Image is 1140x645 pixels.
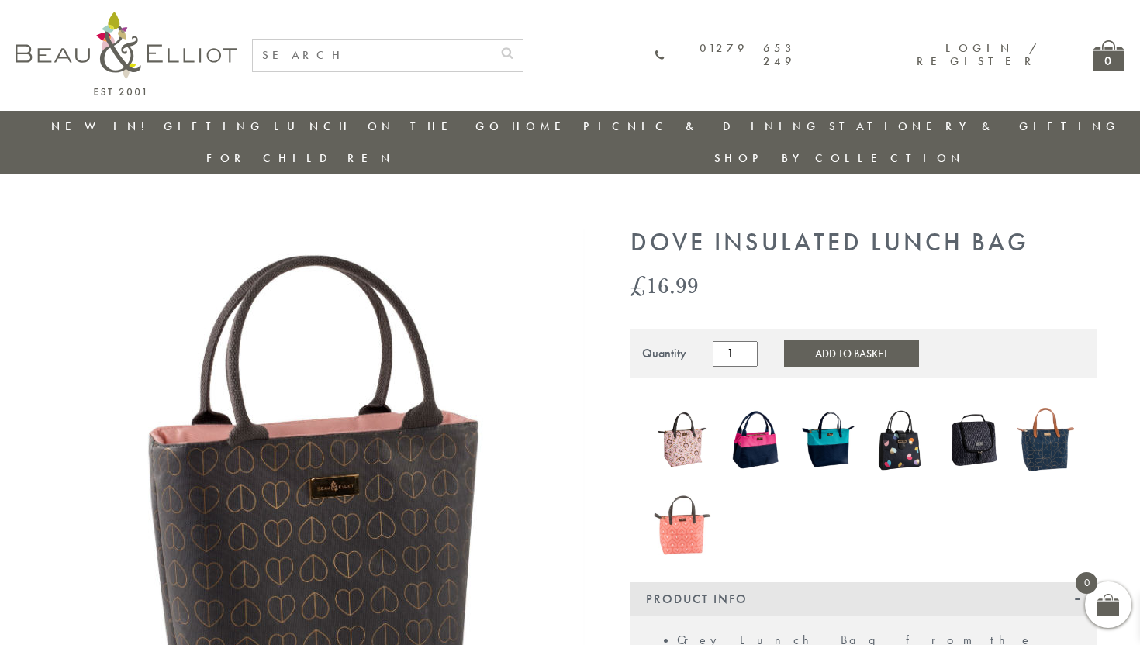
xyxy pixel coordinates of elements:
div: Product Info [630,582,1097,616]
a: Colour Block Insulated Lunch Bag [727,402,784,480]
a: Home [512,119,574,134]
a: 0 [1093,40,1124,71]
span: 0 [1076,572,1097,594]
a: Shop by collection [714,150,965,166]
img: logo [16,12,237,95]
a: Boho Luxury Insulated Lunch Bag [654,402,711,480]
span: £ [630,269,646,301]
a: New in! [51,119,155,134]
a: Emily Heart Insulated Lunch Bag [872,406,929,477]
a: 01279 653 249 [655,42,796,69]
a: Insulated 7L Luxury Lunch Bag [654,481,711,559]
input: Product quantity [713,341,758,366]
a: Gifting [164,119,264,134]
a: Login / Register [917,40,1038,69]
img: Colour Block Insulated Lunch Bag [727,402,784,477]
img: Insulated 7L Luxury Lunch Bag [654,481,711,556]
a: Manhattan Larger Lunch Bag [945,402,1002,480]
a: Colour Block Luxury Insulated Lunch Bag [800,402,857,480]
button: Add to Basket [784,340,919,367]
a: Stationery & Gifting [829,119,1120,134]
input: SEARCH [253,40,492,71]
img: Colour Block Luxury Insulated Lunch Bag [800,402,857,477]
img: Boho Luxury Insulated Lunch Bag [654,402,711,477]
div: Quantity [642,347,686,360]
img: Navy 7L Luxury Insulated Lunch Bag [1017,402,1074,478]
img: Manhattan Larger Lunch Bag [945,402,1002,477]
a: Lunch On The Go [274,119,503,134]
h1: Dove Insulated Lunch Bag [630,229,1097,257]
a: For Children [206,150,395,166]
img: Emily Heart Insulated Lunch Bag [872,406,929,474]
bdi: 16.99 [630,269,699,301]
a: Navy 7L Luxury Insulated Lunch Bag [1017,402,1074,481]
a: Picnic & Dining [583,119,820,134]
